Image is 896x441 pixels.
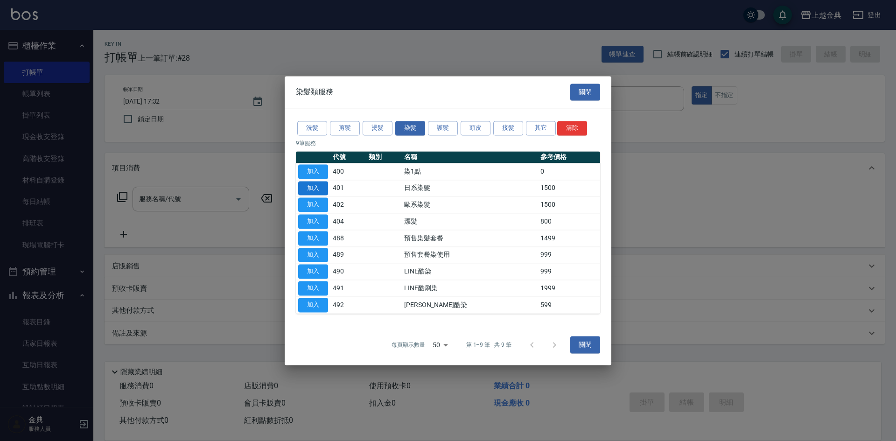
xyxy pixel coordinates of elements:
td: 404 [330,213,366,230]
td: 489 [330,246,366,263]
td: 401 [330,180,366,196]
td: 402 [330,196,366,213]
button: 剪髮 [330,121,360,135]
td: 490 [330,263,366,280]
p: 9 筆服務 [296,139,600,147]
td: 400 [330,163,366,180]
td: 800 [538,213,600,230]
td: 漂髮 [402,213,538,230]
p: 每頁顯示數量 [392,341,425,349]
td: 1999 [538,280,600,297]
button: 加入 [298,248,328,262]
div: 50 [429,332,451,357]
td: 599 [538,297,600,314]
button: 清除 [557,121,587,135]
button: 加入 [298,198,328,212]
button: 燙髮 [363,121,392,135]
td: 0 [538,163,600,180]
th: 代號 [330,151,366,163]
button: 關閉 [570,84,600,101]
button: 護髮 [428,121,458,135]
td: 491 [330,280,366,297]
span: 染髮類服務 [296,87,333,97]
td: 日系染髮 [402,180,538,196]
td: 歐系染髮 [402,196,538,213]
button: 加入 [298,281,328,295]
td: 488 [330,230,366,247]
button: 洗髮 [297,121,327,135]
button: 加入 [298,164,328,179]
button: 加入 [298,181,328,196]
th: 參考價格 [538,151,600,163]
button: 接髮 [493,121,523,135]
button: 其它 [526,121,556,135]
button: 關閉 [570,336,600,354]
td: 染1點 [402,163,538,180]
td: LINE酷刷染 [402,280,538,297]
td: 999 [538,263,600,280]
button: 頭皮 [461,121,490,135]
td: [PERSON_NAME]酷染 [402,297,538,314]
button: 加入 [298,231,328,245]
th: 類別 [366,151,402,163]
td: LINE酷染 [402,263,538,280]
button: 加入 [298,214,328,229]
button: 加入 [298,265,328,279]
p: 第 1–9 筆 共 9 筆 [466,341,511,349]
td: 1499 [538,230,600,247]
td: 1500 [538,180,600,196]
td: 預售套餐染使用 [402,246,538,263]
td: 492 [330,297,366,314]
td: 預售染髮套餐 [402,230,538,247]
td: 1500 [538,196,600,213]
button: 加入 [298,298,328,312]
th: 名稱 [402,151,538,163]
button: 染髮 [395,121,425,135]
td: 999 [538,246,600,263]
